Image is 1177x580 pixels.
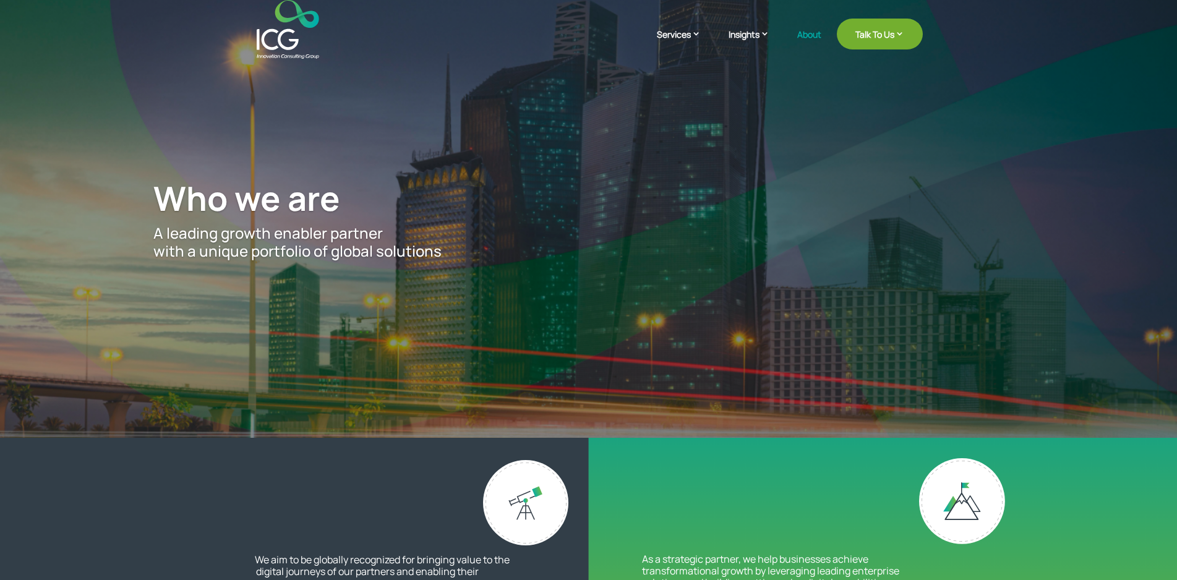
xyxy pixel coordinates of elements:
a: Services [657,28,713,59]
img: Our vision - ICG [483,460,568,545]
p: A leading growth enabler partner with a unique portfolio of global solutions [153,224,1024,260]
a: Insights [729,28,782,59]
span: Who we are [153,175,340,221]
img: our mission - ICG [919,458,1005,544]
a: Talk To Us [837,19,923,49]
a: About [797,30,821,59]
